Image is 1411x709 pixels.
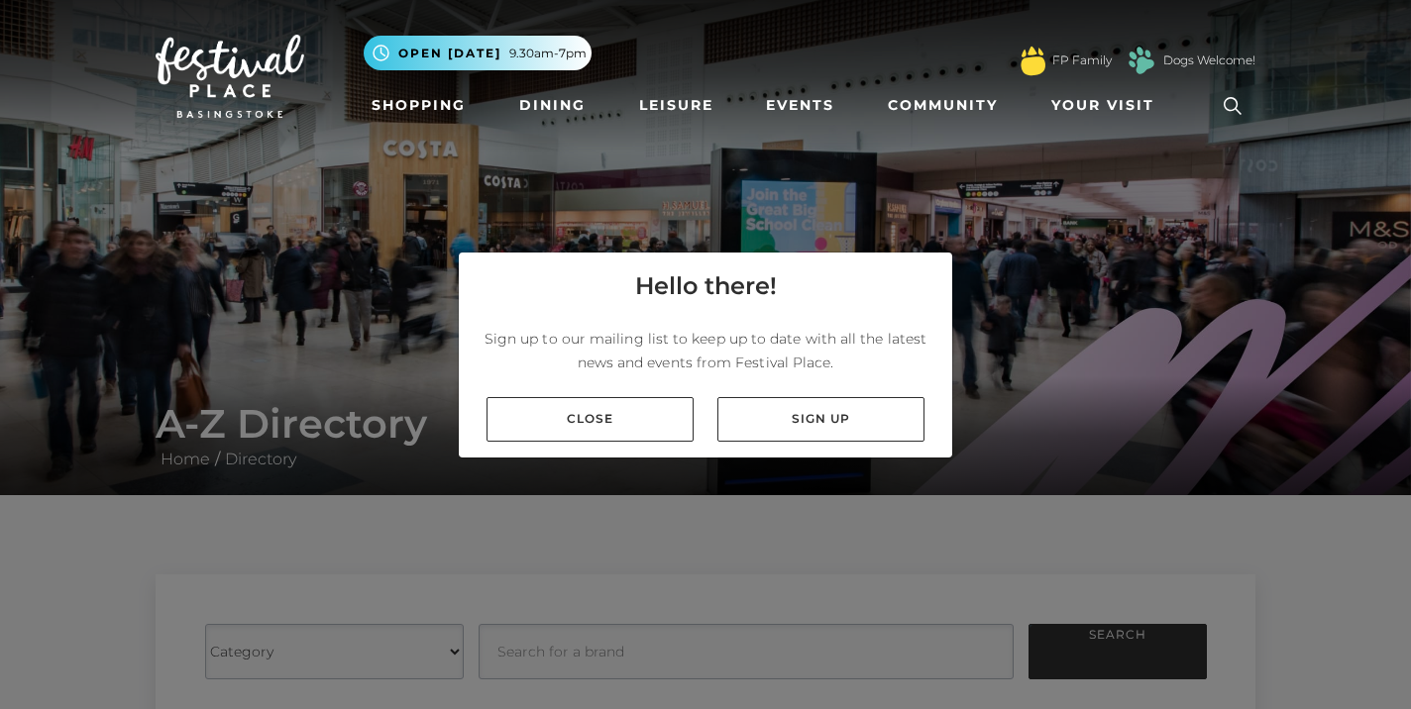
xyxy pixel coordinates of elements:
img: Festival Place Logo [156,35,304,118]
a: Close [487,397,694,442]
a: Dogs Welcome! [1163,51,1255,69]
p: Sign up to our mailing list to keep up to date with all the latest news and events from Festival ... [475,327,936,374]
a: Sign up [717,397,924,442]
span: Open [DATE] [398,45,501,62]
button: Open [DATE] 9.30am-7pm [364,36,592,70]
span: 9.30am-7pm [509,45,587,62]
a: Your Visit [1043,87,1172,124]
a: Community [880,87,1006,124]
a: Dining [511,87,594,124]
a: Events [758,87,842,124]
h4: Hello there! [635,268,777,304]
a: FP Family [1052,51,1112,69]
a: Leisure [631,87,721,124]
a: Shopping [364,87,474,124]
span: Your Visit [1051,95,1154,116]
